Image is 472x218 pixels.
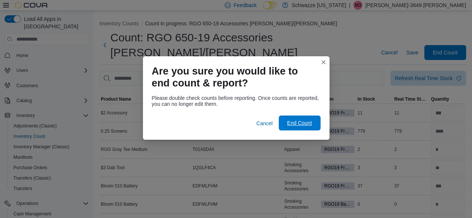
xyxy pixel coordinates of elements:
[319,58,328,67] button: Closes this modal window
[152,95,321,107] div: Please double check counts before reporting. Once counts are reported, you can no longer edit them.
[279,116,321,130] button: End Count
[253,116,276,131] button: Cancel
[152,65,315,89] h1: Are you sure you would like to end count & report?
[256,120,273,127] span: Cancel
[287,119,312,127] span: End Count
